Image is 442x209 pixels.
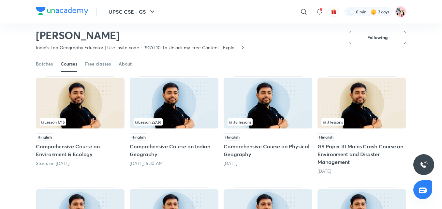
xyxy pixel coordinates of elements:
img: streak [370,8,377,15]
a: Courses [61,56,77,72]
div: infocontainer [134,118,214,126]
a: About [119,56,132,72]
div: Free classes [85,61,111,67]
a: Free classes [85,56,111,72]
span: Lesson 1 / 15 [41,120,65,124]
span: Lesson 22 / 26 [135,120,161,124]
div: Starts on Sep 9 [36,160,125,167]
div: infocontainer [321,118,402,126]
div: Comprehensive Course on Physical Geography [224,76,312,174]
button: UPSC CSE - GS [105,5,160,18]
div: left [134,118,214,126]
span: 38 lessons [229,120,251,124]
a: Batches [36,56,53,72]
div: About [119,61,132,67]
span: Hinglish [130,133,147,141]
div: infocontainer [228,118,308,126]
div: infocontainer [40,118,121,126]
div: left [40,118,121,126]
span: 3 lessons [323,120,343,124]
img: TANVI CHATURVEDI [395,6,406,17]
div: infosection [228,118,308,126]
div: GS Paper III Mains Crash Course on Environment and Disaster Management [317,76,406,174]
button: avatar [329,7,339,17]
h5: Comprehensive Course on Environment & Ecology [36,142,125,158]
div: left [228,118,308,126]
h2: [PERSON_NAME] [36,29,245,42]
img: ttu [420,161,428,169]
span: Hinglish [224,133,241,141]
p: India's Top Geography Educator | Use invite code - 'SGYT10' to Unlock my Free Content | Explore t... [36,44,240,51]
img: Thumbnail [224,78,312,128]
div: 4 days ago [224,160,312,167]
div: infosection [40,118,121,126]
div: infosection [321,118,402,126]
button: Following [349,31,406,44]
div: Today, 5:30 AM [130,160,218,167]
a: Company Logo [36,7,88,17]
div: Courses [61,61,77,67]
div: Batches [36,61,53,67]
span: Hinglish [36,133,53,141]
div: left [321,118,402,126]
h5: Comprehensive Course on Physical Geography [224,142,312,158]
span: Following [367,34,388,41]
div: 1 month ago [317,168,406,174]
img: avatar [331,9,337,15]
h5: GS Paper III Mains Crash Course on Environment and Disaster Management [317,142,406,166]
div: Comprehensive Course on Environment & Ecology [36,76,125,174]
img: Thumbnail [130,78,218,128]
div: Comprehensive Course on Indian Geography [130,76,218,174]
img: Company Logo [36,7,88,15]
div: infosection [134,118,214,126]
span: Hinglish [317,133,335,141]
img: Thumbnail [36,78,125,128]
img: Thumbnail [317,78,406,128]
h5: Comprehensive Course on Indian Geography [130,142,218,158]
